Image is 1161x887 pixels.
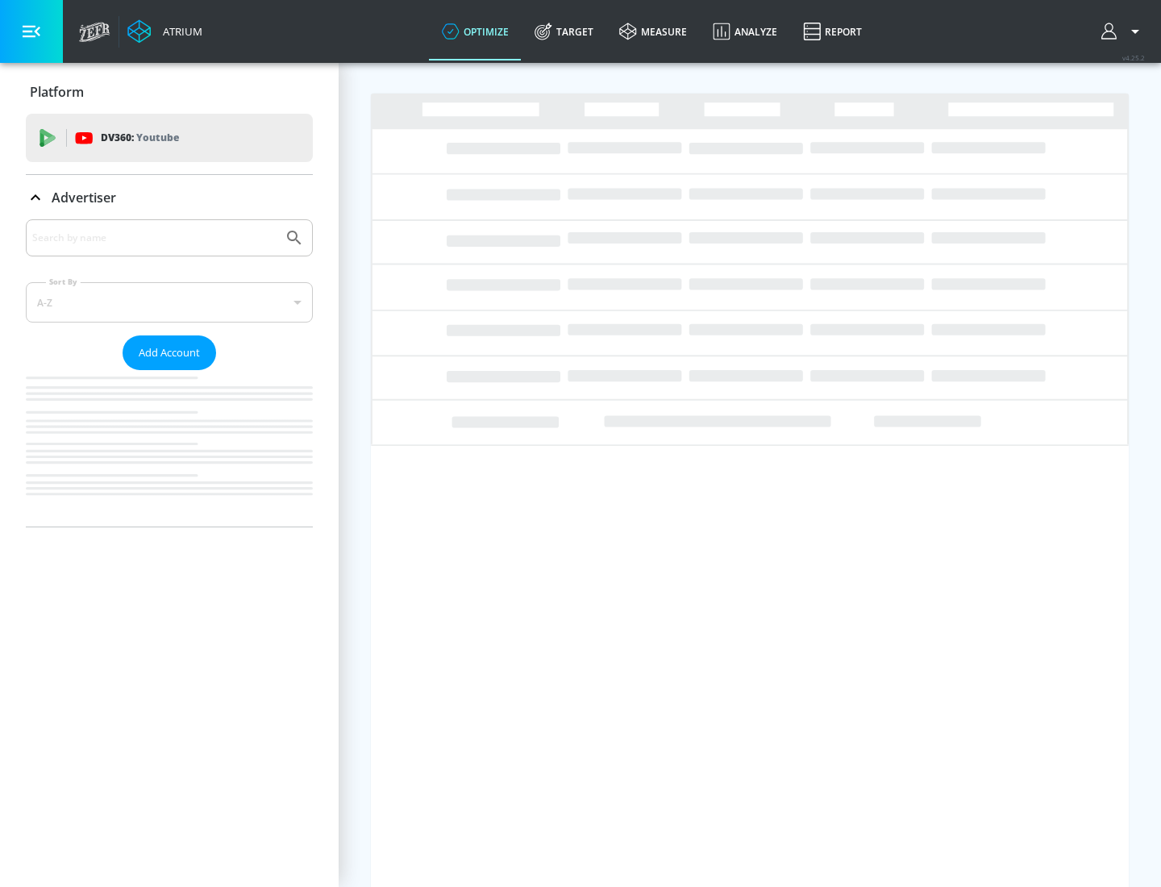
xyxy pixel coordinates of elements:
div: Advertiser [26,219,313,527]
p: DV360: [101,129,179,147]
div: A-Z [26,282,313,323]
span: Add Account [139,344,200,362]
a: Report [790,2,875,60]
a: Atrium [127,19,202,44]
a: Target [522,2,606,60]
label: Sort By [46,277,81,287]
p: Advertiser [52,189,116,206]
div: Atrium [156,24,202,39]
a: optimize [429,2,522,60]
input: Search by name [32,227,277,248]
div: DV360: Youtube [26,114,313,162]
a: Analyze [700,2,790,60]
div: Platform [26,69,313,115]
button: Add Account [123,335,216,370]
p: Youtube [136,129,179,146]
p: Platform [30,83,84,101]
span: v 4.25.2 [1122,53,1145,62]
a: measure [606,2,700,60]
div: Advertiser [26,175,313,220]
nav: list of Advertiser [26,370,313,527]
